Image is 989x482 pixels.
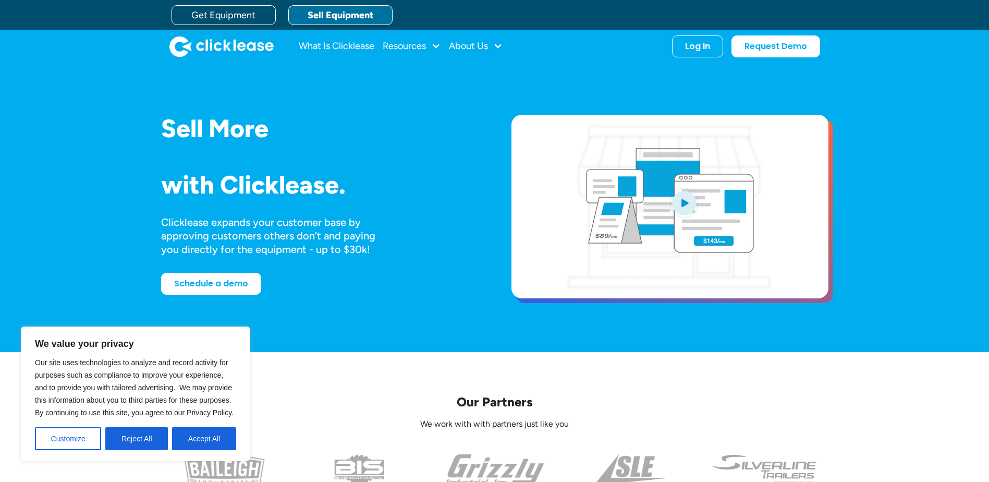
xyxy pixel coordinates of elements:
img: Blue play button logo on a light blue circular background [670,188,698,217]
div: Log In [685,41,710,52]
span: Our site uses technologies to analyze and record activity for purposes such as compliance to impr... [35,358,234,417]
div: About Us [449,36,503,57]
div: We value your privacy [21,327,250,461]
p: We value your privacy [35,338,236,350]
div: Resources [383,36,441,57]
a: home [169,36,274,57]
img: Clicklease logo [169,36,274,57]
p: We work with with partners just like you [161,419,828,430]
a: Sell Equipment [288,5,393,25]
a: Request Demo [731,35,820,57]
button: Customize [35,427,101,450]
div: Clicklease expands your customer base by approving customers others don’t and paying you directly... [161,215,395,256]
p: Our Partners [161,394,828,410]
button: Accept All [172,427,236,450]
h1: with Clicklease. [161,171,478,199]
a: What Is Clicklease [299,36,374,57]
a: Get Equipment [172,5,276,25]
h1: Sell More [161,115,478,142]
a: open lightbox [511,115,828,298]
a: Schedule a demo [161,273,261,295]
button: Reject All [105,427,168,450]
